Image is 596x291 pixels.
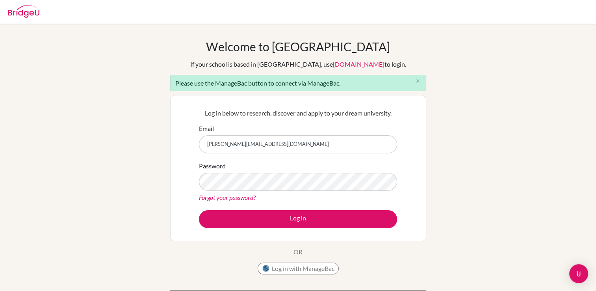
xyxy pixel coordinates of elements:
[199,108,397,118] p: Log in below to research, discover and apply to your dream university.
[333,60,384,68] a: [DOMAIN_NAME]
[190,60,406,69] div: If your school is based in [GEOGRAPHIC_DATA], use to login.
[415,78,421,84] i: close
[8,5,39,18] img: Bridge-U
[206,39,390,54] h1: Welcome to [GEOGRAPHIC_DATA]
[199,161,226,171] label: Password
[410,75,426,87] button: Close
[569,264,588,283] div: Open Intercom Messenger
[199,124,214,133] label: Email
[293,247,303,257] p: OR
[199,210,397,228] button: Log in
[170,75,426,91] div: Please use the ManageBac button to connect via ManageBac.
[199,194,256,201] a: Forgot your password?
[258,263,339,274] button: Log in with ManageBac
